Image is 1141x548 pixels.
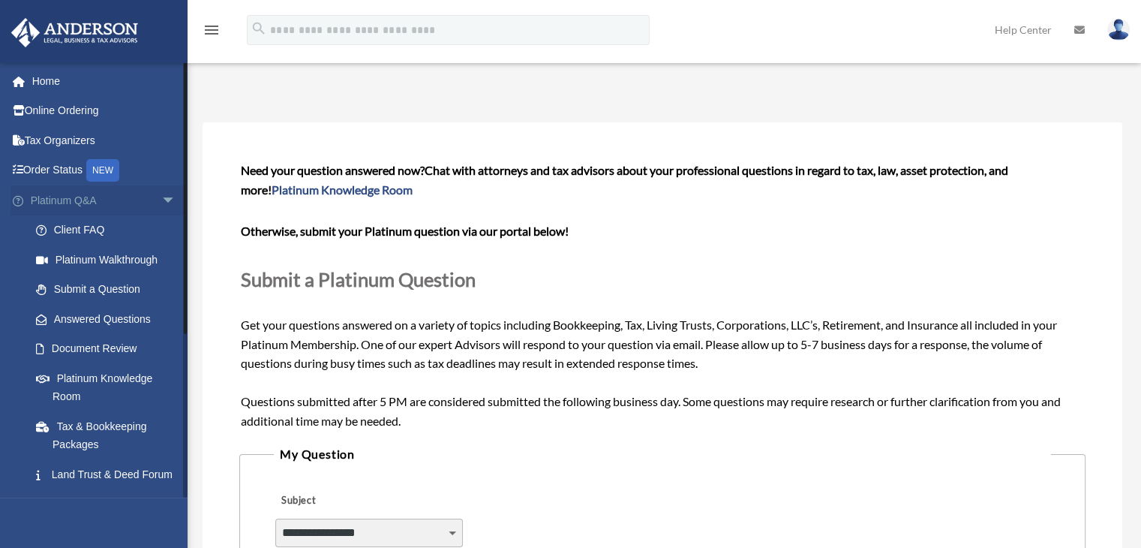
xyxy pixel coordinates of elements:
a: Tax Organizers [11,125,199,155]
img: User Pic [1107,19,1130,41]
span: arrow_drop_down [161,185,191,216]
a: Land Trust & Deed Forum [21,459,199,489]
a: Answered Questions [21,304,199,334]
a: Platinum Knowledge Room [272,182,413,197]
b: Otherwise, submit your Platinum question via our portal below! [241,224,569,238]
a: Online Ordering [11,96,199,126]
a: Home [11,66,199,96]
a: Document Review [21,334,199,364]
label: Subject [275,491,418,512]
a: Order StatusNEW [11,155,199,186]
a: Platinum Q&Aarrow_drop_down [11,185,199,215]
img: Anderson Advisors Platinum Portal [7,18,143,47]
a: menu [203,26,221,39]
a: Client FAQ [21,215,199,245]
i: menu [203,21,221,39]
a: Submit a Question [21,275,191,305]
span: Get your questions answered on a variety of topics including Bookkeeping, Tax, Living Trusts, Cor... [241,163,1084,428]
a: Portal Feedback [21,489,199,519]
legend: My Question [274,444,1051,465]
span: Submit a Platinum Question [241,268,476,291]
a: Platinum Knowledge Room [21,363,199,411]
a: Tax & Bookkeeping Packages [21,411,199,459]
span: Chat with attorneys and tax advisors about your professional questions in regard to tax, law, ass... [241,163,1008,197]
div: NEW [86,159,119,182]
a: Platinum Walkthrough [21,245,199,275]
span: Need your question answered now? [241,163,425,177]
i: search [251,20,267,37]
